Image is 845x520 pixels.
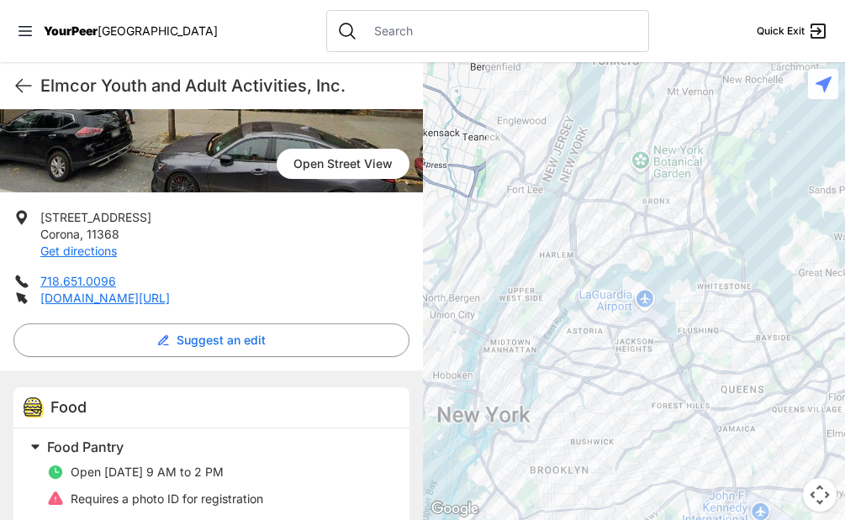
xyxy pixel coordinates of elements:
[177,332,266,349] span: Suggest an edit
[50,398,87,416] span: Food
[98,24,218,38] span: [GEOGRAPHIC_DATA]
[40,274,116,288] a: 718.651.0096
[44,26,218,36] a: YourPeer[GEOGRAPHIC_DATA]
[13,323,409,357] button: Suggest an edit
[80,227,83,241] span: ,
[71,465,224,479] span: Open [DATE] 9 AM to 2 PM
[87,227,119,241] span: 11368
[40,74,409,97] h1: Elmcor Youth and Adult Activities, Inc.
[40,291,170,305] a: [DOMAIN_NAME][URL]
[427,498,483,520] img: Google
[40,210,151,224] span: [STREET_ADDRESS]
[44,24,98,38] span: YourPeer
[757,24,805,38] span: Quick Exit
[47,439,124,455] span: Food Pantry
[427,498,483,520] a: Open this area in Google Maps (opens a new window)
[757,21,828,41] a: Quick Exit
[71,491,263,507] p: Requires a photo ID for registration
[40,244,117,258] a: Get directions
[40,227,80,241] span: Corona
[364,23,638,39] input: Search
[277,149,409,179] span: Open Street View
[803,478,837,512] button: Map camera controls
